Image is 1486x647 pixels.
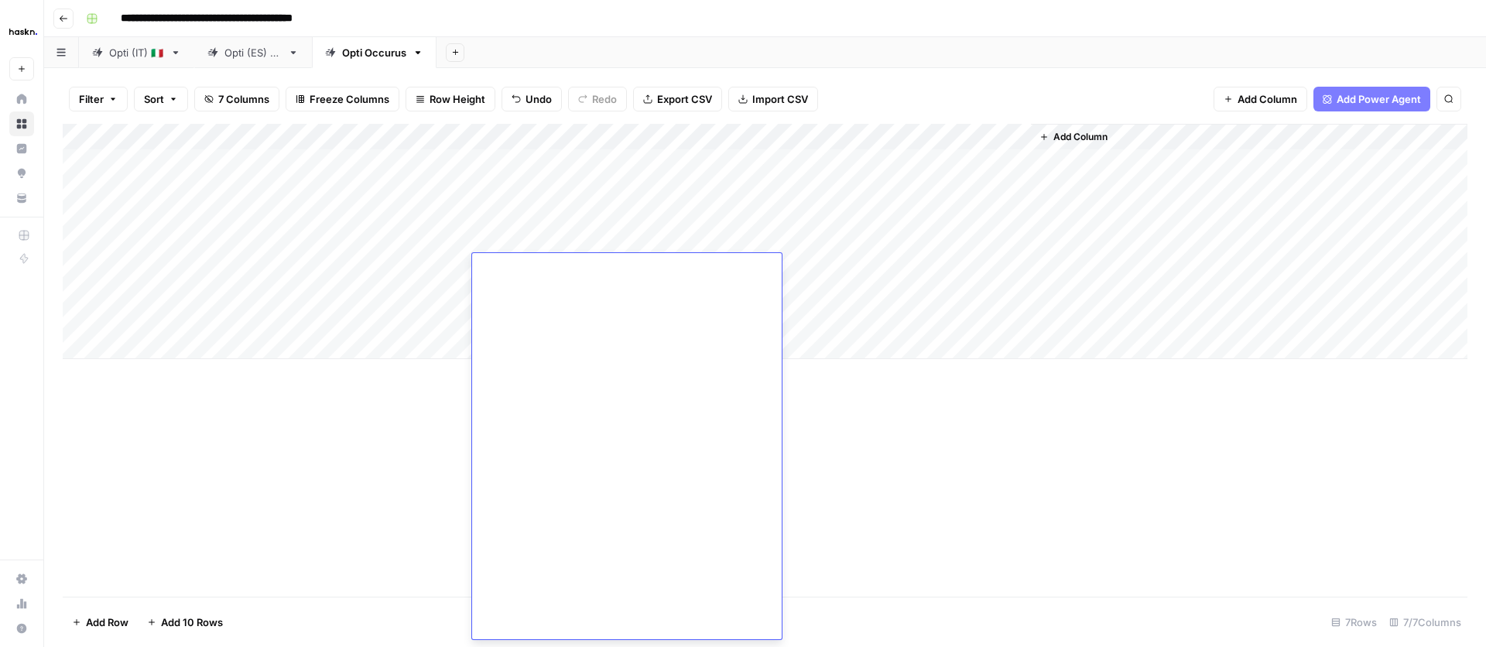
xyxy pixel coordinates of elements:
[134,87,188,111] button: Sort
[79,37,194,68] a: Opti (IT) 🇮🇹
[1053,130,1108,144] span: Add Column
[502,87,562,111] button: Undo
[310,91,389,107] span: Freeze Columns
[69,87,128,111] button: Filter
[1033,127,1114,147] button: Add Column
[9,12,34,51] button: Workspace: Haskn
[1383,610,1467,635] div: 7/7 Columns
[9,591,34,616] a: Usage
[568,87,627,111] button: Redo
[752,91,808,107] span: Import CSV
[9,161,34,186] a: Opportunities
[138,610,232,635] button: Add 10 Rows
[9,111,34,136] a: Browse
[218,91,269,107] span: 7 Columns
[342,45,406,60] div: Opti Occurus
[1214,87,1307,111] button: Add Column
[9,616,34,641] button: Help + Support
[9,18,37,46] img: Haskn Logo
[194,37,312,68] a: Opti (ES) 🇪🇸
[9,87,34,111] a: Home
[109,45,164,60] div: Opti (IT) 🇮🇹
[1313,87,1430,111] button: Add Power Agent
[194,87,279,111] button: 7 Columns
[406,87,495,111] button: Row Height
[728,87,818,111] button: Import CSV
[1325,610,1383,635] div: 7 Rows
[86,614,128,630] span: Add Row
[592,91,617,107] span: Redo
[657,91,712,107] span: Export CSV
[1337,91,1421,107] span: Add Power Agent
[633,87,722,111] button: Export CSV
[286,87,399,111] button: Freeze Columns
[9,186,34,211] a: Your Data
[9,567,34,591] a: Settings
[526,91,552,107] span: Undo
[1238,91,1297,107] span: Add Column
[79,91,104,107] span: Filter
[144,91,164,107] span: Sort
[161,614,223,630] span: Add 10 Rows
[312,37,437,68] a: Opti Occurus
[430,91,485,107] span: Row Height
[63,610,138,635] button: Add Row
[9,136,34,161] a: Insights
[224,45,282,60] div: Opti (ES) 🇪🇸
